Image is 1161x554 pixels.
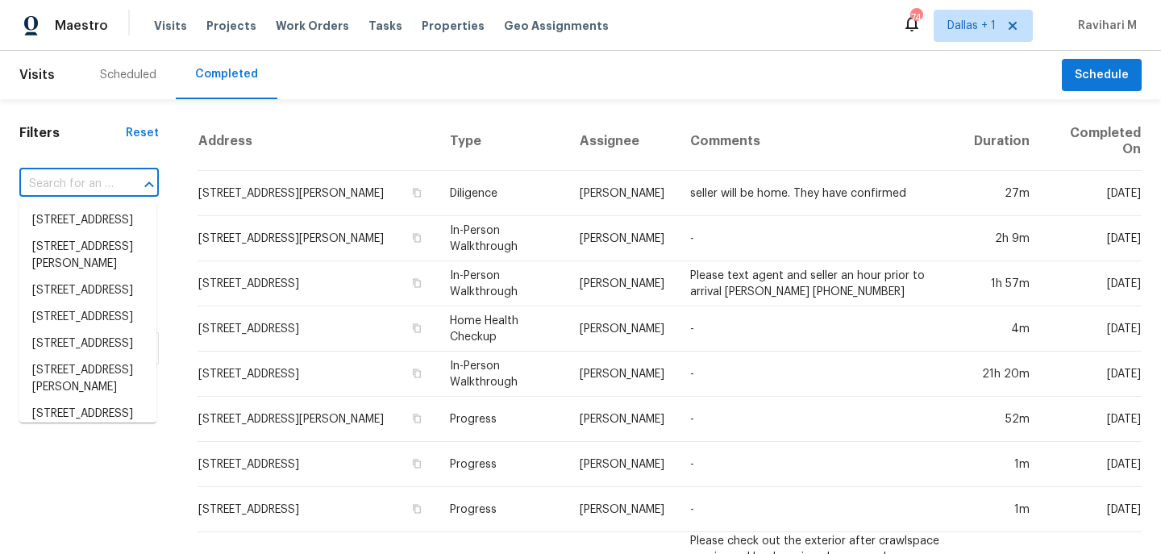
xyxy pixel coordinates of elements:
[1042,487,1142,532] td: [DATE]
[961,112,1042,171] th: Duration
[961,487,1042,532] td: 1m
[677,171,960,216] td: seller will be home. They have confirmed
[567,112,677,171] th: Assignee
[368,20,402,31] span: Tasks
[19,401,156,444] li: [STREET_ADDRESS][PERSON_NAME]
[567,171,677,216] td: [PERSON_NAME]
[19,125,126,141] h1: Filters
[206,18,256,34] span: Projects
[138,173,160,196] button: Close
[677,112,960,171] th: Comments
[1072,18,1137,34] span: Ravihari M
[677,352,960,397] td: -
[910,10,922,26] div: 74
[677,397,960,442] td: -
[198,112,437,171] th: Address
[19,57,55,93] span: Visits
[677,261,960,306] td: Please text agent and seller an hour prior to arrival [PERSON_NAME] [PHONE_NUMBER]
[410,231,424,245] button: Copy Address
[567,306,677,352] td: [PERSON_NAME]
[154,18,187,34] span: Visits
[961,306,1042,352] td: 4m
[198,216,437,261] td: [STREET_ADDRESS][PERSON_NAME]
[567,442,677,487] td: [PERSON_NAME]
[567,216,677,261] td: [PERSON_NAME]
[567,397,677,442] td: [PERSON_NAME]
[567,352,677,397] td: [PERSON_NAME]
[276,18,349,34] span: Work Orders
[198,261,437,306] td: [STREET_ADDRESS]
[437,397,567,442] td: Progress
[437,112,567,171] th: Type
[1042,216,1142,261] td: [DATE]
[947,18,996,34] span: Dallas + 1
[198,397,437,442] td: [STREET_ADDRESS][PERSON_NAME]
[198,306,437,352] td: [STREET_ADDRESS]
[1042,171,1142,216] td: [DATE]
[410,366,424,381] button: Copy Address
[677,442,960,487] td: -
[437,442,567,487] td: Progress
[55,18,108,34] span: Maestro
[961,397,1042,442] td: 52m
[19,207,156,234] li: [STREET_ADDRESS]
[437,261,567,306] td: In-Person Walkthrough
[677,306,960,352] td: -
[437,487,567,532] td: Progress
[198,442,437,487] td: [STREET_ADDRESS]
[410,321,424,335] button: Copy Address
[567,261,677,306] td: [PERSON_NAME]
[504,18,609,34] span: Geo Assignments
[19,304,156,331] li: [STREET_ADDRESS]
[19,277,156,304] li: [STREET_ADDRESS]
[1042,352,1142,397] td: [DATE]
[567,487,677,532] td: [PERSON_NAME]
[195,66,258,82] div: Completed
[437,306,567,352] td: Home Health Checkup
[961,261,1042,306] td: 1h 57m
[19,172,114,197] input: Search for an address...
[437,216,567,261] td: In-Person Walkthrough
[1042,261,1142,306] td: [DATE]
[961,216,1042,261] td: 2h 9m
[19,357,156,401] li: [STREET_ADDRESS][PERSON_NAME]
[1062,59,1142,92] button: Schedule
[961,352,1042,397] td: 21h 20m
[100,67,156,83] div: Scheduled
[19,234,156,277] li: [STREET_ADDRESS][PERSON_NAME]
[19,331,156,357] li: [STREET_ADDRESS]
[410,502,424,516] button: Copy Address
[198,487,437,532] td: [STREET_ADDRESS]
[410,276,424,290] button: Copy Address
[677,487,960,532] td: -
[961,442,1042,487] td: 1m
[198,171,437,216] td: [STREET_ADDRESS][PERSON_NAME]
[410,411,424,426] button: Copy Address
[422,18,485,34] span: Properties
[1042,306,1142,352] td: [DATE]
[437,171,567,216] td: Diligence
[410,456,424,471] button: Copy Address
[1042,397,1142,442] td: [DATE]
[437,352,567,397] td: In-Person Walkthrough
[126,125,159,141] div: Reset
[198,352,437,397] td: [STREET_ADDRESS]
[961,171,1042,216] td: 27m
[410,185,424,200] button: Copy Address
[1042,112,1142,171] th: Completed On
[1042,442,1142,487] td: [DATE]
[1075,65,1129,85] span: Schedule
[677,216,960,261] td: -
